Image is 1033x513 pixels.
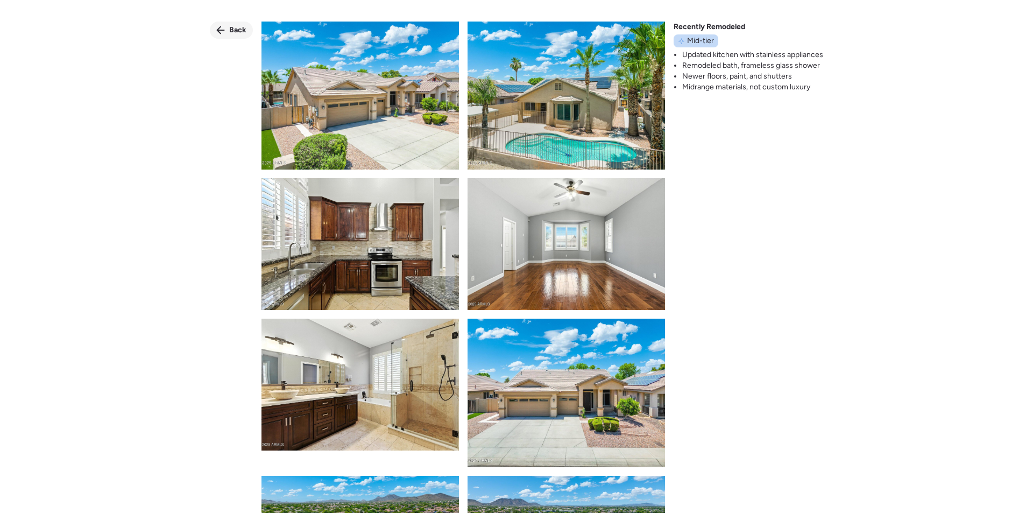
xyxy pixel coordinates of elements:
li: Newer floors, paint, and shutters [682,71,823,82]
span: Recently Remodeled [674,22,745,32]
li: Remodeled bath, frameless glass shower [682,60,823,71]
li: Updated kitchen with stainless appliances [682,50,823,60]
img: product [468,319,665,467]
img: product [468,178,665,310]
span: Mid-tier [687,36,714,46]
img: product [261,319,459,451]
img: product [468,22,665,170]
span: Back [229,25,246,36]
li: Midrange materials, not custom luxury [682,82,823,93]
img: product [261,22,459,170]
img: product [261,178,459,310]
